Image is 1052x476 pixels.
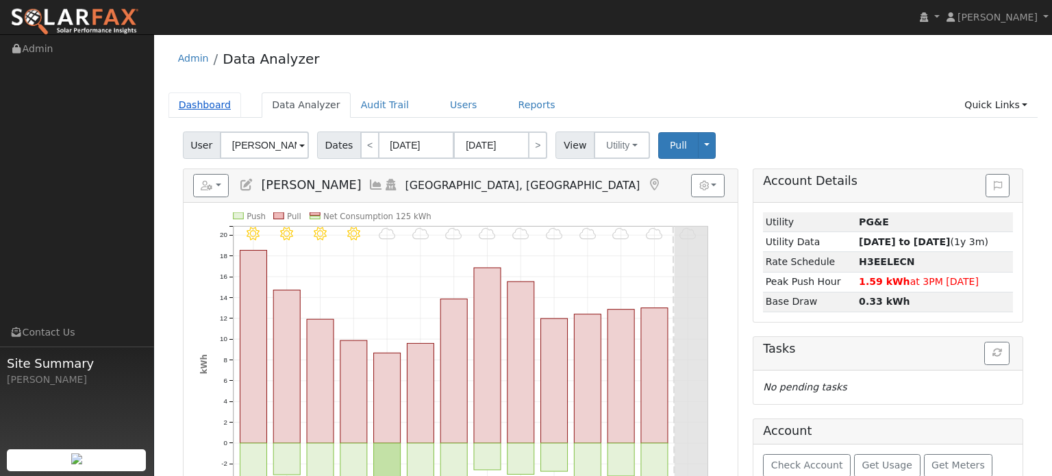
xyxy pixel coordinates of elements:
[957,12,1038,23] span: [PERSON_NAME]
[262,92,351,118] a: Data Analyzer
[555,131,594,159] span: View
[71,453,82,464] img: retrieve
[859,236,988,247] span: (1y 3m)
[862,460,912,471] span: Get Usage
[360,131,379,159] a: <
[658,132,699,159] button: Pull
[384,178,399,192] a: Login As (last Never)
[405,179,640,192] span: [GEOGRAPHIC_DATA], [GEOGRAPHIC_DATA]
[771,460,843,471] span: Check Account
[647,178,662,192] a: Map
[168,92,242,118] a: Dashboard
[440,92,488,118] a: Users
[220,131,309,159] input: Select a User
[763,381,847,392] i: No pending tasks
[763,252,856,272] td: Rate Schedule
[859,276,910,287] strong: 1.59 kWh
[763,424,812,438] h5: Account
[508,92,566,118] a: Reports
[859,256,915,267] strong: D
[178,53,209,64] a: Admin
[763,272,856,292] td: Peak Push Hour
[931,460,985,471] span: Get Meters
[223,51,319,67] a: Data Analyzer
[763,342,1013,356] h5: Tasks
[859,236,950,247] strong: [DATE] to [DATE]
[7,354,147,373] span: Site Summary
[763,292,856,312] td: Base Draw
[594,131,650,159] button: Utility
[763,212,856,232] td: Utility
[183,131,221,159] span: User
[351,92,419,118] a: Audit Trail
[763,174,1013,188] h5: Account Details
[763,232,856,252] td: Utility Data
[239,178,254,192] a: Edit User (35943)
[528,131,547,159] a: >
[368,178,384,192] a: Multi-Series Graph
[670,140,687,151] span: Pull
[10,8,139,36] img: SolarFax
[984,342,1010,365] button: Refresh
[954,92,1038,118] a: Quick Links
[986,174,1010,197] button: Issue History
[859,216,889,227] strong: ID: 17208015, authorized: 08/21/25
[857,272,1014,292] td: at 3PM [DATE]
[859,296,910,307] strong: 0.33 kWh
[261,178,361,192] span: [PERSON_NAME]
[7,373,147,387] div: [PERSON_NAME]
[317,131,361,159] span: Dates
